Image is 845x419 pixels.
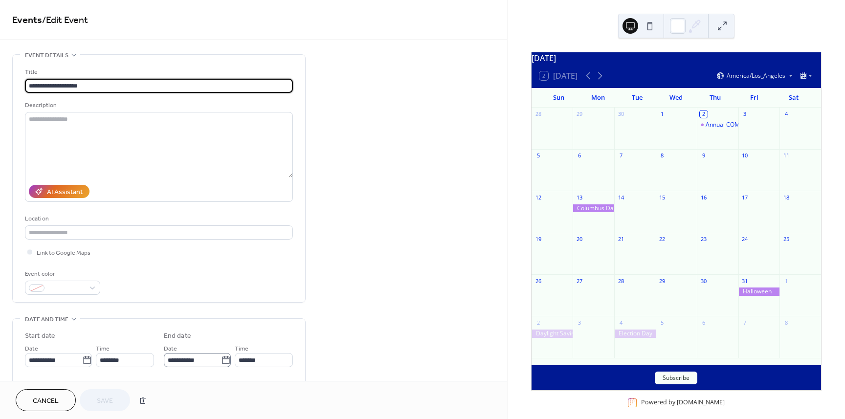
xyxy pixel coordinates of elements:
[782,236,790,243] div: 25
[741,236,749,243] div: 24
[25,100,291,110] div: Description
[659,236,666,243] div: 22
[659,110,666,118] div: 1
[617,194,624,201] div: 14
[706,121,773,129] div: Annual COMON Meeting
[617,236,624,243] div: 21
[782,319,790,326] div: 8
[700,319,707,326] div: 6
[741,277,749,285] div: 31
[532,52,821,64] div: [DATE]
[164,331,191,341] div: End date
[25,269,98,279] div: Event color
[534,152,542,159] div: 5
[25,50,68,61] span: Event details
[573,204,614,213] div: Columbus Day
[655,372,697,384] button: Subscribe
[576,277,583,285] div: 27
[37,380,54,390] span: All day
[534,110,542,118] div: 28
[782,152,790,159] div: 11
[576,110,583,118] div: 29
[677,398,725,407] a: [DOMAIN_NAME]
[614,330,656,338] div: Election Day
[534,277,542,285] div: 26
[659,152,666,159] div: 8
[25,214,291,224] div: Location
[164,344,177,354] span: Date
[735,88,774,108] div: Fri
[641,398,725,407] div: Powered by
[617,319,624,326] div: 4
[741,319,749,326] div: 7
[774,88,813,108] div: Sat
[659,277,666,285] div: 29
[617,152,624,159] div: 7
[700,110,707,118] div: 2
[534,236,542,243] div: 19
[576,152,583,159] div: 6
[576,319,583,326] div: 3
[25,67,291,77] div: Title
[617,277,624,285] div: 28
[25,314,68,325] span: Date and time
[534,194,542,201] div: 12
[741,110,749,118] div: 3
[618,88,657,108] div: Tue
[697,121,738,129] div: Annual COMON Meeting
[576,194,583,201] div: 13
[696,88,735,108] div: Thu
[534,319,542,326] div: 2
[532,330,573,338] div: Daylight Saving Time ends
[700,194,707,201] div: 16
[617,110,624,118] div: 30
[47,187,83,198] div: AI Assistant
[12,11,42,30] a: Events
[659,319,666,326] div: 5
[741,194,749,201] div: 17
[782,277,790,285] div: 1
[782,110,790,118] div: 4
[700,236,707,243] div: 23
[96,344,110,354] span: Time
[659,194,666,201] div: 15
[576,236,583,243] div: 20
[700,277,707,285] div: 30
[727,73,785,79] span: America/Los_Angeles
[738,287,780,296] div: Halloween
[578,88,618,108] div: Mon
[16,389,76,411] button: Cancel
[235,344,248,354] span: Time
[29,185,89,198] button: AI Assistant
[700,152,707,159] div: 9
[25,344,38,354] span: Date
[741,152,749,159] div: 10
[33,396,59,406] span: Cancel
[42,11,88,30] span: / Edit Event
[25,331,55,341] div: Start date
[37,248,90,258] span: Link to Google Maps
[539,88,578,108] div: Sun
[657,88,696,108] div: Wed
[782,194,790,201] div: 18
